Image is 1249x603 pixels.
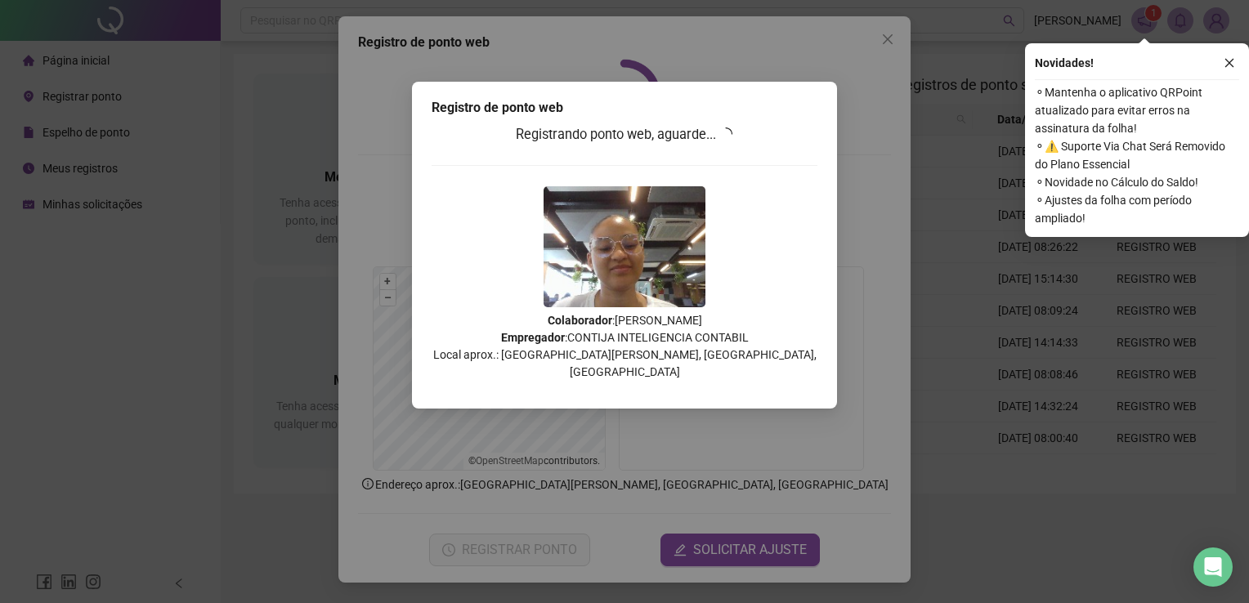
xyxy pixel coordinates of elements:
span: loading [719,127,734,141]
strong: Empregador [501,331,565,344]
p: : [PERSON_NAME] : CONTIJA INTELIGENCIA CONTABIL Local aprox.: [GEOGRAPHIC_DATA][PERSON_NAME], [GE... [432,312,817,381]
span: close [1224,57,1235,69]
strong: Colaborador [548,314,612,327]
h3: Registrando ponto web, aguarde... [432,124,817,145]
div: Open Intercom Messenger [1193,547,1233,587]
span: Novidades ! [1035,54,1094,72]
span: ⚬ Ajustes da folha com período ampliado! [1035,191,1239,227]
span: ⚬ Mantenha o aplicativo QRPoint atualizado para evitar erros na assinatura da folha! [1035,83,1239,137]
span: ⚬ Novidade no Cálculo do Saldo! [1035,173,1239,191]
span: ⚬ ⚠️ Suporte Via Chat Será Removido do Plano Essencial [1035,137,1239,173]
img: 9k= [544,186,705,307]
div: Registro de ponto web [432,98,817,118]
